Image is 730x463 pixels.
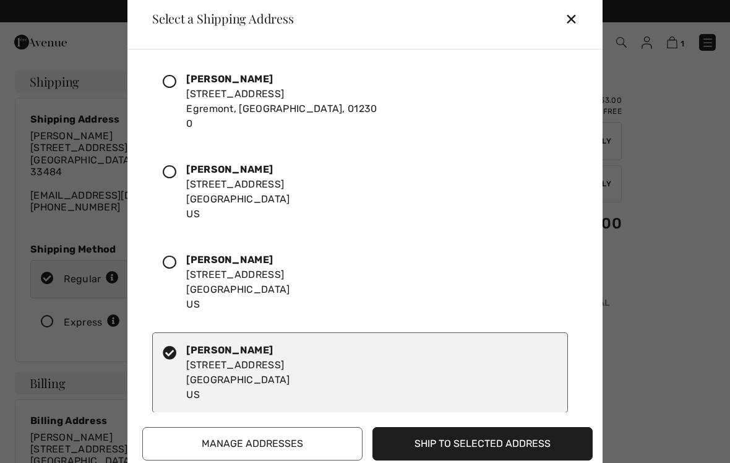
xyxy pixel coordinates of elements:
div: [STREET_ADDRESS] [GEOGRAPHIC_DATA] US [186,162,290,222]
div: Select a Shipping Address [142,12,294,25]
div: [STREET_ADDRESS] Egremont, [GEOGRAPHIC_DATA], 01230 0 [186,72,377,131]
div: [STREET_ADDRESS] [GEOGRAPHIC_DATA] US [186,343,290,402]
strong: [PERSON_NAME] [186,254,273,266]
div: [STREET_ADDRESS] [GEOGRAPHIC_DATA] US [186,253,290,312]
button: Ship to Selected Address [372,427,593,461]
strong: [PERSON_NAME] [186,344,273,356]
button: Manage Addresses [142,427,363,461]
strong: [PERSON_NAME] [186,73,273,85]
strong: [PERSON_NAME] [186,163,273,175]
div: ✕ [565,6,588,32]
